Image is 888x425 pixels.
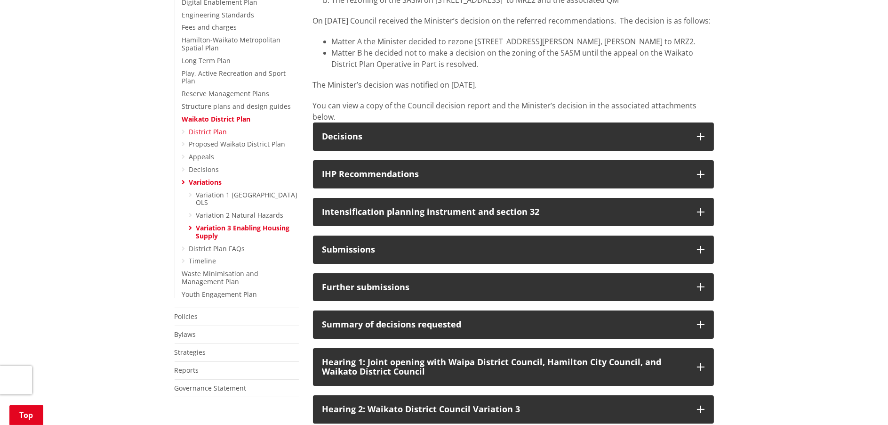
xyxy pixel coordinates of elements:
div: Summary of decisions requested [322,320,688,329]
a: Variation 3 Enabling Housing Supply [196,223,290,240]
a: Structure plans and design guides [182,102,291,111]
div: Intensification planning instrument and section 32 [322,207,688,217]
div: Hearing 2: Waikato District Council Variation 3 [322,405,688,414]
p: On [DATE] Council received the Minister’s decision on the referred recommendations. The decision ... [313,15,714,26]
li: Matter B he decided not to make a decision on the zoning of the SASM until the appeal on the Waik... [332,47,714,70]
button: Submissions [313,236,714,264]
a: Decisions [189,165,219,174]
li: Matter A the Minister decided to rezone [STREET_ADDRESS][PERSON_NAME], [PERSON_NAME] to MRZ2. [332,36,714,47]
a: Youth Engagement Plan [182,290,257,299]
button: Summary of decisions requested [313,311,714,339]
div: Decisions [322,132,688,141]
a: Bylaws [175,330,196,339]
div: Further submissions [322,283,688,292]
button: Decisions [313,123,714,151]
a: Timeline [189,256,216,265]
button: IHP Recommendations [313,160,714,188]
a: Waikato District Plan [182,114,251,123]
a: Waste Minimisation and Management Plan [182,269,259,286]
div: IHP Recommendations [322,170,688,179]
a: Variation 1 [GEOGRAPHIC_DATA] OLS [196,190,298,207]
a: Variation 2 Natural Hazards [196,211,284,220]
iframe: Messenger Launcher [845,385,879,419]
a: Long Term Plan [182,56,231,65]
button: Further submissions [313,273,714,302]
a: Governance Statement [175,384,247,392]
button: Intensification planning instrument and section 32 [313,198,714,226]
a: Strategies [175,348,206,357]
a: Reserve Management Plans [182,89,270,98]
a: District Plan [189,127,227,136]
a: Play, Active Recreation and Sport Plan [182,69,286,86]
a: Fees and charges [182,23,237,32]
a: Variations [189,178,222,187]
button: Hearing 2: Waikato District Council Variation 3 [313,395,714,424]
a: Hamilton-Waikato Metropolitan Spatial Plan [182,35,281,52]
a: District Plan FAQs [189,244,245,253]
div: Submissions [322,245,688,254]
button: Hearing 1: Joint opening with Waipa District Council, Hamilton City Council, and Waikato District... [313,348,714,386]
a: Engineering Standards [182,10,255,19]
a: Appeals [189,152,215,161]
a: Top [9,405,43,425]
a: Policies [175,312,198,321]
p: Hearing 1: Joint opening with Waipa District Council, Hamilton City Council, and Waikato District... [322,358,688,376]
a: Proposed Waikato District Plan [189,139,286,148]
a: Reports [175,366,199,375]
p: The Minister’s decision was notified on [DATE]. [313,79,714,90]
